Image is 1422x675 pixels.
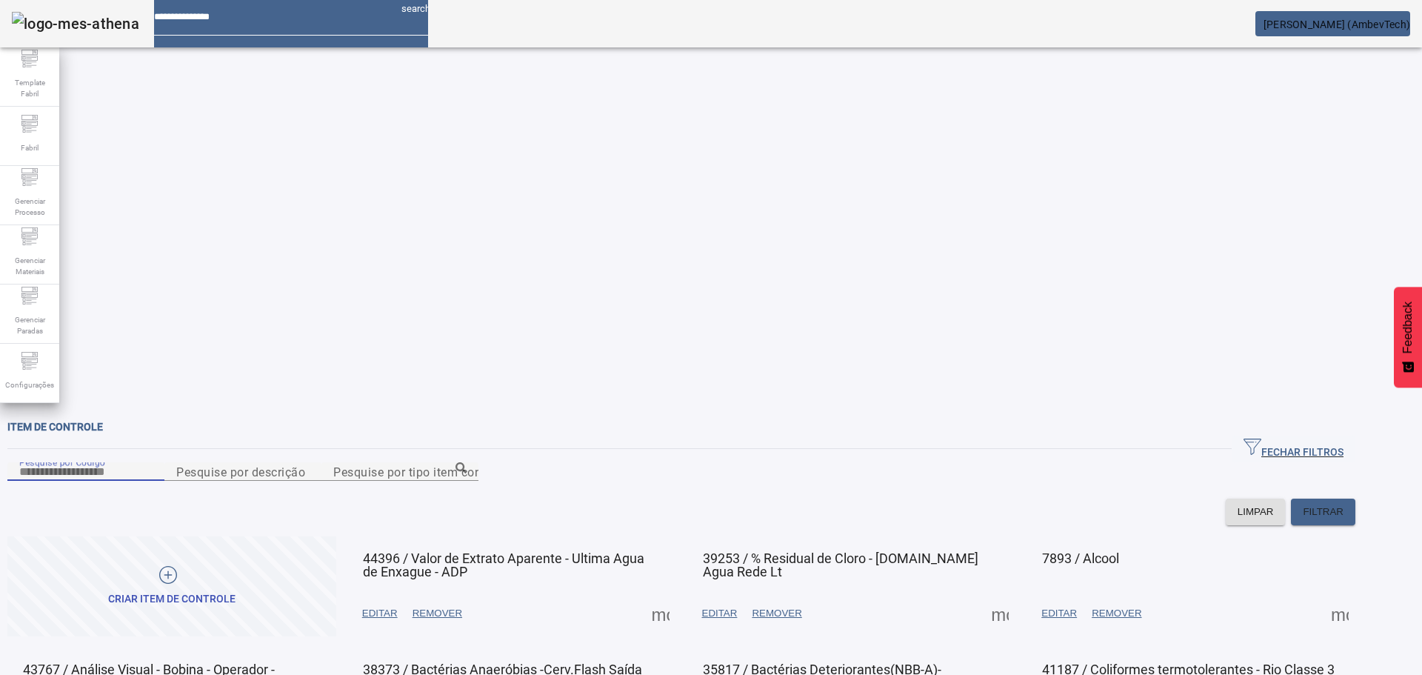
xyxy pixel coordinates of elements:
span: Gerenciar Paradas [7,310,52,341]
mat-label: Pesquise por tipo item controle [333,465,507,479]
span: Configurações [1,375,59,395]
span: FILTRAR [1303,505,1343,519]
span: FECHAR FILTROS [1244,438,1343,460]
span: Item de controle [7,421,103,433]
span: 44396 / Valor de Extrato Aparente - Ultima Agua de Enxague - ADP [363,551,644,579]
button: Feedback - Mostrar pesquisa [1394,287,1422,388]
span: Fabril [16,138,43,158]
img: logo-mes-athena [12,12,139,36]
mat-label: Pesquise por descrição [176,465,305,479]
span: REMOVER [413,606,462,621]
button: REMOVER [744,600,809,627]
button: LIMPAR [1226,499,1286,525]
div: Criar item de controle [108,592,236,607]
button: REMOVER [1084,600,1149,627]
span: EDITAR [1041,606,1077,621]
button: Mais [1326,600,1353,627]
span: 39253 / % Residual de Cloro - [DOMAIN_NAME] Agua Rede Lt [703,551,978,579]
span: EDITAR [702,606,738,621]
button: EDITAR [1034,600,1084,627]
span: [PERSON_NAME] (AmbevTech) [1264,19,1410,30]
span: Template Fabril [7,73,52,104]
input: Number [333,463,467,481]
button: Criar item de controle [7,536,336,636]
mat-label: Pesquise por Código [19,456,105,467]
span: Gerenciar Processo [7,191,52,222]
button: FECHAR FILTROS [1232,436,1355,462]
span: 7893 / Alcool [1042,551,1119,566]
button: FILTRAR [1291,499,1355,525]
span: Feedback [1401,302,1415,353]
span: Gerenciar Materiais [7,250,52,282]
button: EDITAR [355,600,405,627]
span: LIMPAR [1238,505,1274,519]
span: REMOVER [1092,606,1141,621]
button: REMOVER [405,600,470,627]
button: Mais [987,600,1013,627]
button: EDITAR [695,600,745,627]
button: Mais [647,600,674,627]
span: REMOVER [752,606,801,621]
span: EDITAR [362,606,398,621]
